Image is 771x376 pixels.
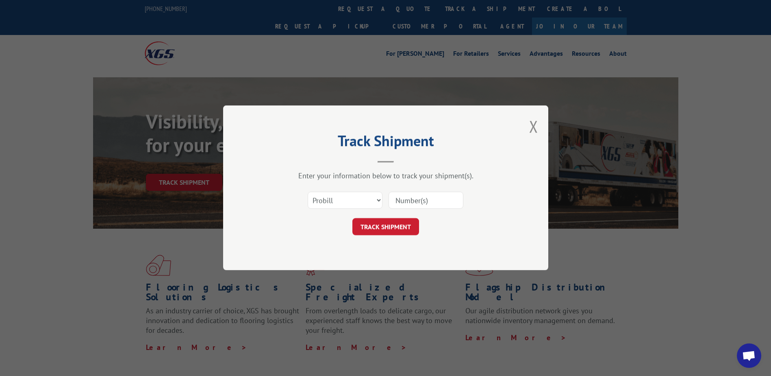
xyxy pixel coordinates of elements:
h2: Track Shipment [264,135,508,151]
button: Close modal [529,116,538,137]
div: Open chat [737,343,761,368]
div: Enter your information below to track your shipment(s). [264,171,508,181]
input: Number(s) [389,192,463,209]
button: TRACK SHIPMENT [352,219,419,236]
